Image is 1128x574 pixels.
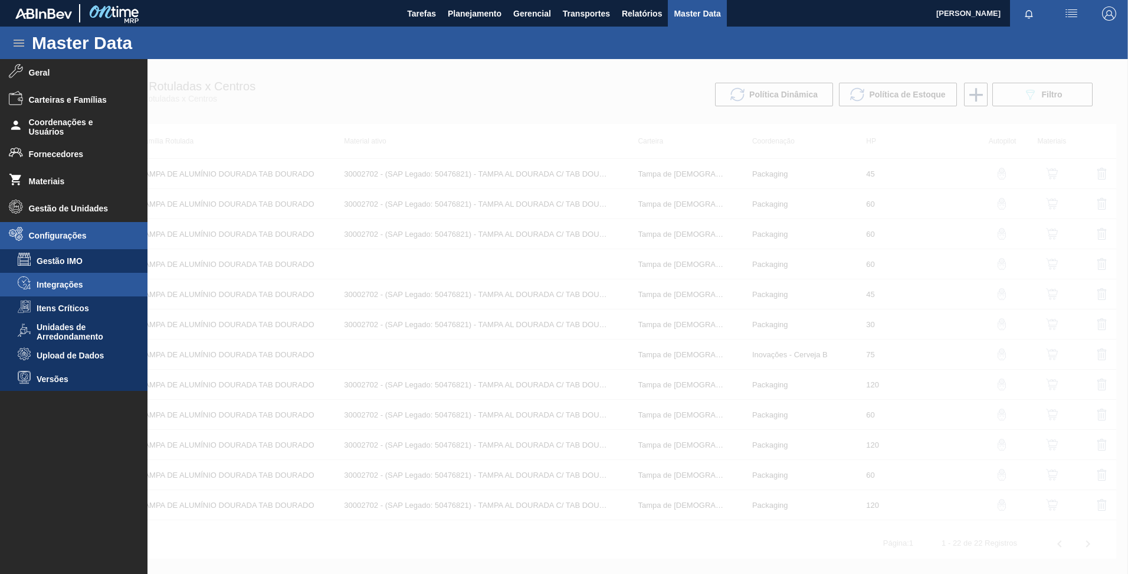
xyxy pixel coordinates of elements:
[29,68,126,77] span: Geral
[674,6,720,21] span: Master Data
[37,374,127,384] span: Versões
[448,6,501,21] span: Planejamento
[37,280,127,289] span: Integrações
[37,256,127,266] span: Gestão IMO
[29,204,126,213] span: Gestão de Unidades
[407,6,436,21] span: Tarefas
[29,95,126,105] span: Carteiras e Famílias
[32,36,241,50] h1: Master Data
[563,6,610,21] span: Transportes
[37,304,127,313] span: Itens Críticos
[1102,6,1116,21] img: Logout
[15,8,72,19] img: TNhmsLtSVTkK8tSr43FrP2fwEKptu5GPRR3wAAAABJRU5ErkJggg==
[29,149,126,159] span: Fornecedores
[29,177,126,186] span: Materiais
[29,118,126,136] span: Coordenações e Usuários
[37,351,127,360] span: Upload de Dados
[29,231,126,240] span: Configurações
[513,6,551,21] span: Gerencial
[622,6,662,21] span: Relatórios
[37,322,127,341] span: Unidades de Arredondamento
[1064,6,1078,21] img: userActions
[1010,5,1048,22] button: Notificações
